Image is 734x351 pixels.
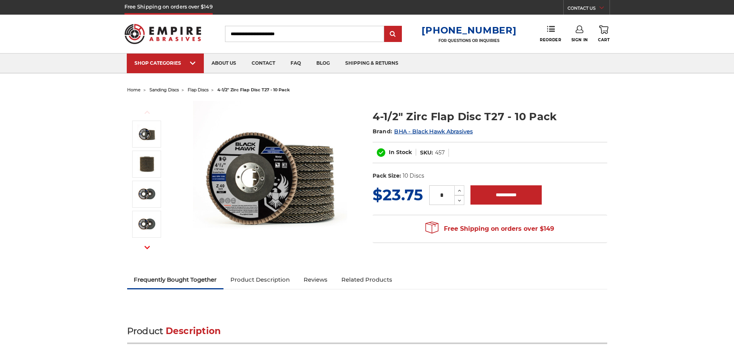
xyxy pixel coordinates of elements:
[193,101,347,255] img: Black Hawk 4-1/2" x 7/8" Flap Disc Type 27 - 10 Pack
[138,104,156,121] button: Previous
[127,326,163,336] span: Product
[540,25,561,42] a: Reorder
[338,54,406,73] a: shipping & returns
[540,37,561,42] span: Reorder
[435,149,445,157] dd: 457
[334,271,399,288] a: Related Products
[373,109,607,124] h1: 4-1/2" Zirc Flap Disc T27 - 10 Pack
[373,185,423,204] span: $23.75
[373,128,393,135] span: Brand:
[244,54,283,73] a: contact
[134,60,196,66] div: SHOP CATEGORIES
[389,149,412,156] span: In Stock
[127,87,141,92] a: home
[137,124,156,144] img: Black Hawk 4-1/2" x 7/8" Flap Disc Type 27 - 10 Pack
[137,185,156,204] img: 40 grit flap disc
[598,37,610,42] span: Cart
[394,128,473,135] a: BHA - Black Hawk Abrasives
[127,271,224,288] a: Frequently Bought Together
[598,25,610,42] a: Cart
[166,326,221,336] span: Description
[403,172,424,180] dd: 10 Discs
[217,87,290,92] span: 4-1/2" zirc flap disc t27 - 10 pack
[297,271,334,288] a: Reviews
[425,221,554,237] span: Free Shipping on orders over $149
[373,172,401,180] dt: Pack Size:
[188,87,208,92] a: flap discs
[149,87,179,92] a: sanding discs
[309,54,338,73] a: blog
[223,271,297,288] a: Product Description
[137,215,156,234] img: 60 grit flap disc
[568,4,610,15] a: CONTACT US
[420,149,433,157] dt: SKU:
[124,19,202,49] img: Empire Abrasives
[137,155,156,174] img: 10 pack of 4.5" Black Hawk Flap Discs
[283,54,309,73] a: faq
[385,27,401,42] input: Submit
[571,37,588,42] span: Sign In
[422,38,516,43] p: FOR QUESTIONS OR INQUIRIES
[422,25,516,36] a: [PHONE_NUMBER]
[204,54,244,73] a: about us
[138,239,156,256] button: Next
